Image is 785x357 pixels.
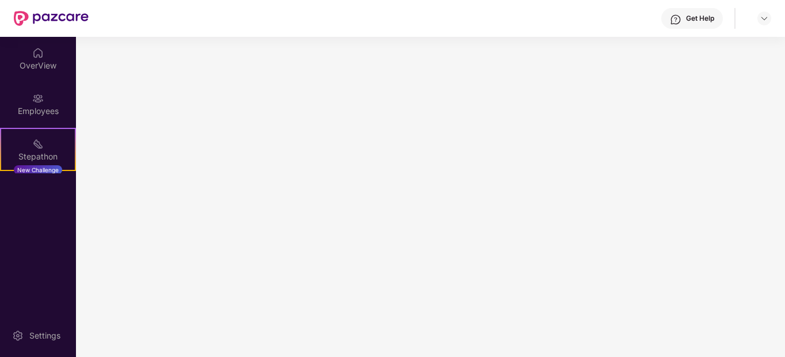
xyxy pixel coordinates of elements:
[686,14,714,23] div: Get Help
[670,14,681,25] img: svg+xml;base64,PHN2ZyBpZD0iSGVscC0zMngzMiIgeG1sbnM9Imh0dHA6Ly93d3cudzMub3JnLzIwMDAvc3ZnIiB3aWR0aD...
[14,11,89,26] img: New Pazcare Logo
[32,93,44,104] img: svg+xml;base64,PHN2ZyBpZD0iRW1wbG95ZWVzIiB4bWxucz0iaHR0cDovL3d3dy53My5vcmcvMjAwMC9zdmciIHdpZHRoPS...
[14,165,62,174] div: New Challenge
[32,138,44,150] img: svg+xml;base64,PHN2ZyB4bWxucz0iaHR0cDovL3d3dy53My5vcmcvMjAwMC9zdmciIHdpZHRoPSIyMSIgaGVpZ2h0PSIyMC...
[32,47,44,59] img: svg+xml;base64,PHN2ZyBpZD0iSG9tZSIgeG1sbnM9Imh0dHA6Ly93d3cudzMub3JnLzIwMDAvc3ZnIiB3aWR0aD0iMjAiIG...
[1,151,75,162] div: Stepathon
[760,14,769,23] img: svg+xml;base64,PHN2ZyBpZD0iRHJvcGRvd24tMzJ4MzIiIHhtbG5zPSJodHRwOi8vd3d3LnczLm9yZy8yMDAwL3N2ZyIgd2...
[12,330,24,341] img: svg+xml;base64,PHN2ZyBpZD0iU2V0dGluZy0yMHgyMCIgeG1sbnM9Imh0dHA6Ly93d3cudzMub3JnLzIwMDAvc3ZnIiB3aW...
[26,330,64,341] div: Settings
